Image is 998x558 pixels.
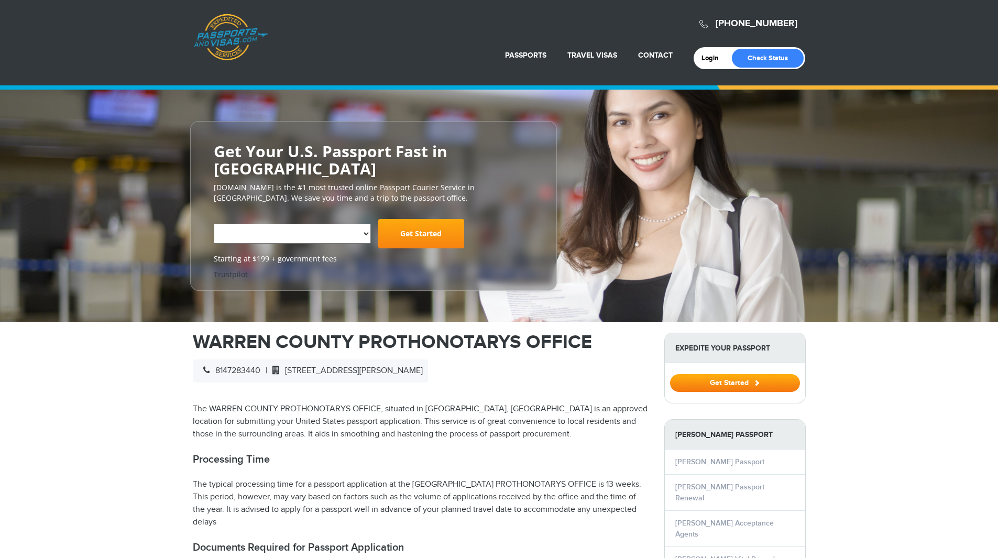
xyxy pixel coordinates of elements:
h2: Documents Required for Passport Application [193,541,649,554]
a: [PERSON_NAME] Acceptance Agents [675,519,774,539]
a: Passports [505,51,546,60]
h2: Processing Time [193,453,649,466]
a: Travel Visas [567,51,617,60]
a: [PERSON_NAME] Passport [675,457,764,466]
p: [DOMAIN_NAME] is the #1 most trusted online Passport Courier Service in [GEOGRAPHIC_DATA]. We sav... [214,182,533,203]
div: | [193,359,428,382]
span: Starting at $199 + government fees [214,254,533,264]
a: Contact [638,51,673,60]
a: Passports & [DOMAIN_NAME] [193,14,268,61]
a: Get Started [378,219,464,248]
button: Get Started [670,374,800,392]
strong: [PERSON_NAME] Passport [665,420,805,450]
a: Login [701,54,726,62]
a: [PERSON_NAME] Passport Renewal [675,483,764,502]
span: [STREET_ADDRESS][PERSON_NAME] [267,366,423,376]
p: The WARREN COUNTY PROTHONOTARYS OFFICE, situated in [GEOGRAPHIC_DATA], [GEOGRAPHIC_DATA] is an ap... [193,403,649,441]
a: Check Status [732,49,804,68]
h1: WARREN COUNTY PROTHONOTARYS OFFICE [193,333,649,352]
span: 8147283440 [198,366,260,376]
a: Get Started [670,378,800,387]
a: [PHONE_NUMBER] [716,18,797,29]
strong: Expedite Your Passport [665,333,805,363]
h2: Get Your U.S. Passport Fast in [GEOGRAPHIC_DATA] [214,143,533,177]
a: Trustpilot [214,269,248,279]
p: The typical processing time for a passport application at the [GEOGRAPHIC_DATA] PROTHONOTARYS OFF... [193,478,649,529]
